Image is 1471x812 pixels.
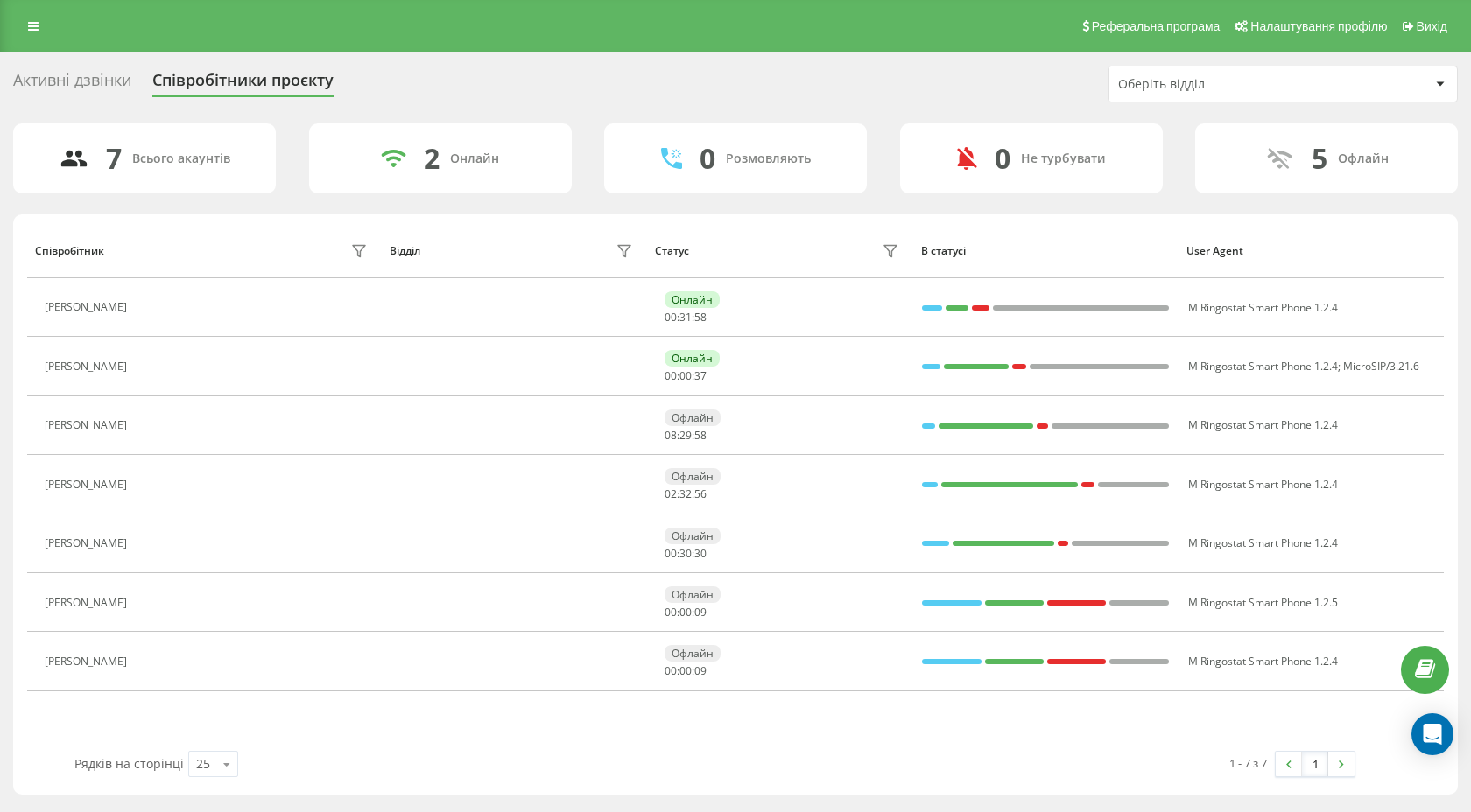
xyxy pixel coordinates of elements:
[694,605,707,619] span: 09
[665,310,677,325] span: 00
[700,142,715,175] div: 0
[679,428,692,443] span: 29
[1092,19,1221,33] span: Реферальна програма
[665,409,721,426] div: Офлайн
[694,368,707,383] span: 37
[1188,477,1338,492] span: M Ringostat Smart Phone 1.2.4
[45,597,131,609] div: [PERSON_NAME]
[665,645,721,661] div: Офлайн
[665,311,707,324] div: : :
[665,663,677,678] span: 00
[665,586,721,603] div: Офлайн
[152,71,334,98] div: Співробітники проєкту
[13,71,131,98] div: Активні дзвінки
[679,605,692,619] span: 00
[196,755,210,773] div: 25
[1188,595,1338,610] span: M Ringostat Smart Phone 1.2.5
[655,245,689,257] div: Статус
[694,546,707,561] span: 30
[665,665,707,677] div: : :
[35,245,104,257] div: Співробітник
[45,301,131,313] div: [PERSON_NAME]
[1312,142,1327,175] div: 5
[665,368,677,383] span: 00
[1338,151,1389,166] div: Офлайн
[1188,654,1338,668] span: M Ringostat Smart Phone 1.2.4
[679,546,692,561] span: 30
[1250,19,1387,33] span: Налаштування профілю
[694,310,707,325] span: 58
[45,479,131,491] div: [PERSON_NAME]
[679,310,692,325] span: 31
[665,488,707,500] div: : :
[1229,754,1267,772] div: 1 - 7 з 7
[1343,359,1419,374] span: MicroSIP/3.21.6
[45,655,131,668] div: [PERSON_NAME]
[45,537,131,549] div: [PERSON_NAME]
[45,419,131,431] div: [PERSON_NAME]
[450,151,499,166] div: Онлайн
[1118,77,1327,92] div: Оберіть відділ
[1188,535,1338,550] span: M Ringostat Smart Phone 1.2.4
[726,151,811,166] div: Розмовляють
[665,548,707,560] div: : :
[424,142,440,175] div: 2
[921,245,1171,257] div: В статусі
[1186,245,1436,257] div: User Agent
[665,605,677,619] span: 00
[665,468,721,485] div: Офлайн
[106,142,122,175] div: 7
[1188,417,1338,432] span: M Ringostat Smart Phone 1.2.4
[665,606,707,619] div: : :
[1188,359,1338,374] span: M Ringostat Smart Phone 1.2.4
[1302,752,1328,776] a: 1
[665,370,707,382] div: : :
[665,291,720,308] div: Онлайн
[679,368,692,383] span: 00
[1188,300,1338,315] span: M Ringostat Smart Phone 1.2.4
[665,486,677,501] span: 02
[665,528,721,544] div: Офлайн
[679,663,692,678] span: 00
[694,428,707,443] span: 58
[679,486,692,501] span: 32
[74,755,184,772] span: Рядків на сторінці
[665,546,677,561] span: 00
[1021,151,1106,166] div: Не турбувати
[694,486,707,501] span: 56
[665,430,707,442] div: : :
[390,245,420,257] div: Відділ
[694,663,707,678] span: 09
[1411,713,1453,755] div: Open Intercom Messenger
[132,151,230,166] div: Всього акаунтів
[995,142,1010,175] div: 0
[665,350,720,367] div: Онлайн
[1417,19,1447,33] span: Вихід
[665,428,677,443] span: 08
[45,360,131,373] div: [PERSON_NAME]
